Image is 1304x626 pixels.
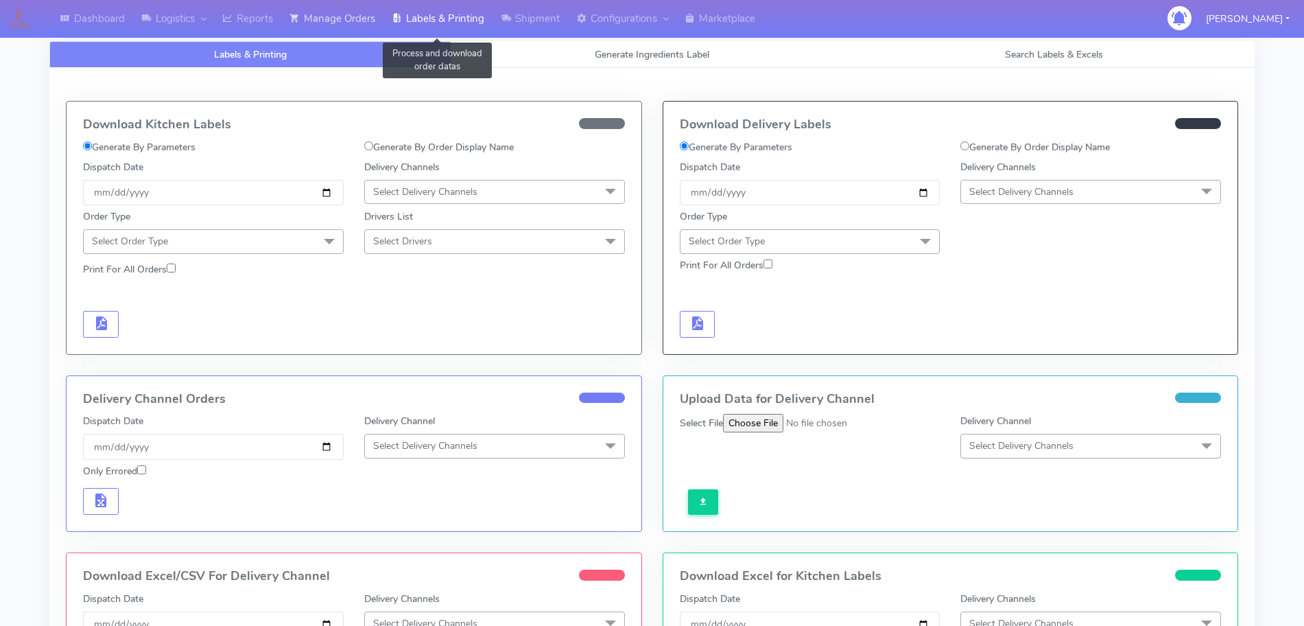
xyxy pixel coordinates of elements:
label: Delivery Channel [364,414,435,428]
label: Select File [680,416,723,430]
button: [PERSON_NAME] [1196,5,1300,33]
label: Dispatch Date [83,160,143,174]
label: Generate By Order Display Name [960,140,1110,154]
label: Delivery Channel [960,414,1031,428]
span: Generate Ingredients Label [595,48,709,61]
h4: Download Excel for Kitchen Labels [680,570,1222,583]
label: Order Type [83,209,130,224]
label: Dispatch Date [83,414,143,428]
label: Dispatch Date [680,592,740,606]
span: Labels & Printing [214,48,287,61]
label: Dispatch Date [680,160,740,174]
h4: Download Excel/CSV For Delivery Channel [83,570,625,583]
span: Search Labels & Excels [1005,48,1103,61]
ul: Tabs [49,41,1255,68]
span: Select Delivery Channels [969,439,1074,452]
label: Delivery Channels [960,160,1036,174]
input: Generate By Parameters [83,141,92,150]
label: Print For All Orders [680,258,772,273]
label: Order Type [680,209,727,224]
label: Delivery Channels [960,592,1036,606]
label: Dispatch Date [83,592,143,606]
span: Select Delivery Channels [373,185,477,198]
input: Generate By Order Display Name [960,141,969,150]
label: Only Errored [83,464,146,478]
h4: Delivery Channel Orders [83,393,625,406]
input: Print For All Orders [167,264,176,273]
h4: Download Delivery Labels [680,118,1222,132]
input: Generate By Order Display Name [364,141,373,150]
input: Print For All Orders [763,259,772,268]
span: Select Order Type [92,235,168,248]
label: Generate By Order Display Name [364,140,514,154]
span: Select Delivery Channels [373,439,477,452]
label: Drivers List [364,209,413,224]
span: Select Order Type [689,235,765,248]
h4: Upload Data for Delivery Channel [680,393,1222,406]
label: Delivery Channels [364,592,440,606]
span: Select Delivery Channels [969,185,1074,198]
span: Select Drivers [373,235,432,248]
label: Generate By Parameters [680,140,792,154]
label: Generate By Parameters [83,140,195,154]
input: Only Errored [137,465,146,474]
input: Generate By Parameters [680,141,689,150]
label: Delivery Channels [364,160,440,174]
label: Print For All Orders [83,262,176,277]
h4: Download Kitchen Labels [83,118,625,132]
